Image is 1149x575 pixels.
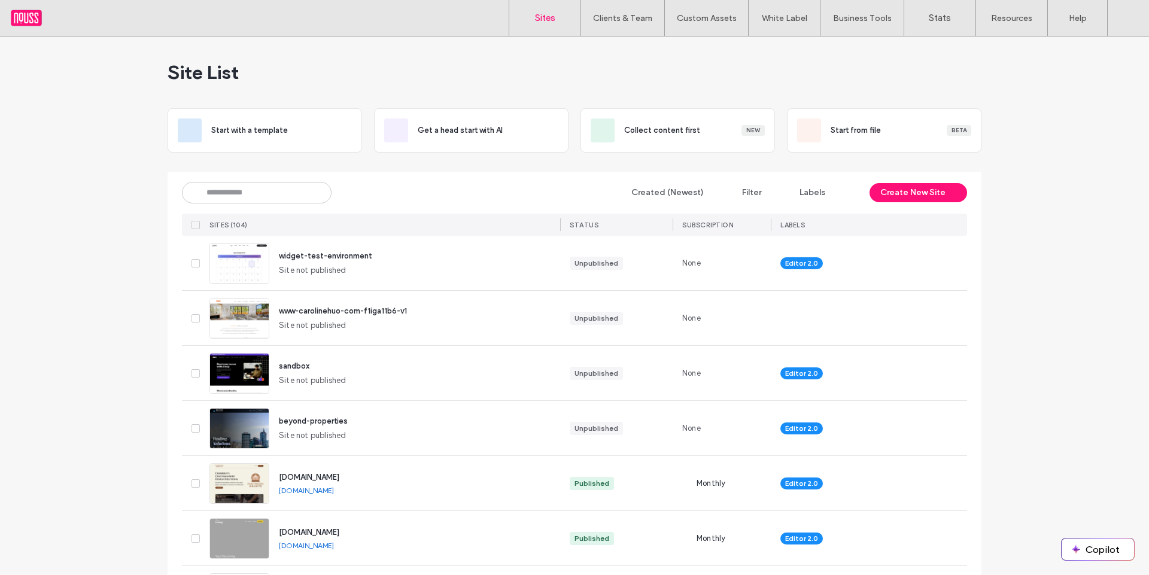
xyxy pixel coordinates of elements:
span: Editor 2.0 [785,368,818,379]
label: White Label [762,13,807,23]
div: Get a head start with AI [374,108,569,153]
span: Site not published [279,264,346,276]
div: Start from fileBeta [787,108,981,153]
div: Start with a template [168,108,362,153]
button: Created (Newest) [610,183,715,202]
span: LABELS [780,221,805,229]
span: Editor 2.0 [785,533,818,544]
div: Unpublished [574,313,618,324]
span: Editor 2.0 [785,258,818,269]
div: Published [574,533,609,544]
div: Beta [947,125,971,136]
button: Labels [778,183,836,202]
button: Create New Site [870,183,967,202]
div: Published [574,478,609,489]
div: Collect content firstNew [580,108,775,153]
span: Start with a template [211,124,288,136]
div: Unpublished [574,368,618,379]
a: sandbox [279,361,309,370]
div: New [741,125,765,136]
label: Stats [929,13,951,23]
span: None [682,312,701,324]
span: None [682,257,701,269]
div: Unpublished [574,423,618,434]
span: Editor 2.0 [785,423,818,434]
span: Editor 2.0 [785,478,818,489]
span: Site not published [279,430,346,442]
span: Monthly [697,533,725,544]
span: Site not published [279,320,346,331]
button: Filter [719,183,773,202]
button: Copilot [1062,539,1134,560]
div: Unpublished [574,258,618,269]
a: [DOMAIN_NAME] [279,541,334,550]
span: Site not published [279,375,346,387]
a: beyond-properties [279,416,348,425]
label: Business Tools [833,13,892,23]
label: Custom Assets [677,13,737,23]
label: Help [1069,13,1087,23]
span: None [682,422,701,434]
span: Start from file [831,124,881,136]
span: SUBSCRIPTION [682,221,733,229]
span: STATUS [570,221,598,229]
span: SITES (104) [209,221,248,229]
span: Monthly [697,477,725,489]
label: Clients & Team [593,13,652,23]
span: Site List [168,60,239,84]
a: www-carolinehuo-com-f1iga11b6-v1 [279,306,407,315]
span: Get a head start with AI [418,124,503,136]
span: Collect content first [624,124,700,136]
a: widget-test-environment [279,251,372,260]
a: [DOMAIN_NAME] [279,486,334,495]
label: Sites [535,13,555,23]
a: [DOMAIN_NAME] [279,473,339,482]
label: Resources [991,13,1032,23]
span: None [682,367,701,379]
a: [DOMAIN_NAME] [279,528,339,537]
